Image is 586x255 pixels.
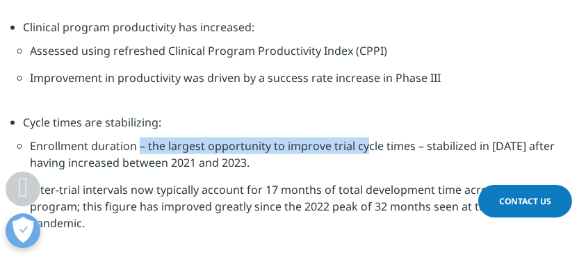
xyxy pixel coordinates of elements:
[23,19,576,114] li: Clinical program productivity has increased:
[499,195,551,207] span: Contact Us
[30,138,569,181] li: Enrollment duration – the largest opportunity to improve trial cycle times – stabilized in [DATE]...
[30,69,569,97] li: Improvement in productivity was driven by a success rate increase in Phase III
[478,185,572,217] a: Contact Us
[30,42,569,69] li: Assessed using refreshed Clinical Program Productivity Index (CPPI)
[30,181,569,242] li: Inter-trial intervals now typically account for 17 months of total development time across an R&D...
[6,213,40,248] button: Open Preferences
